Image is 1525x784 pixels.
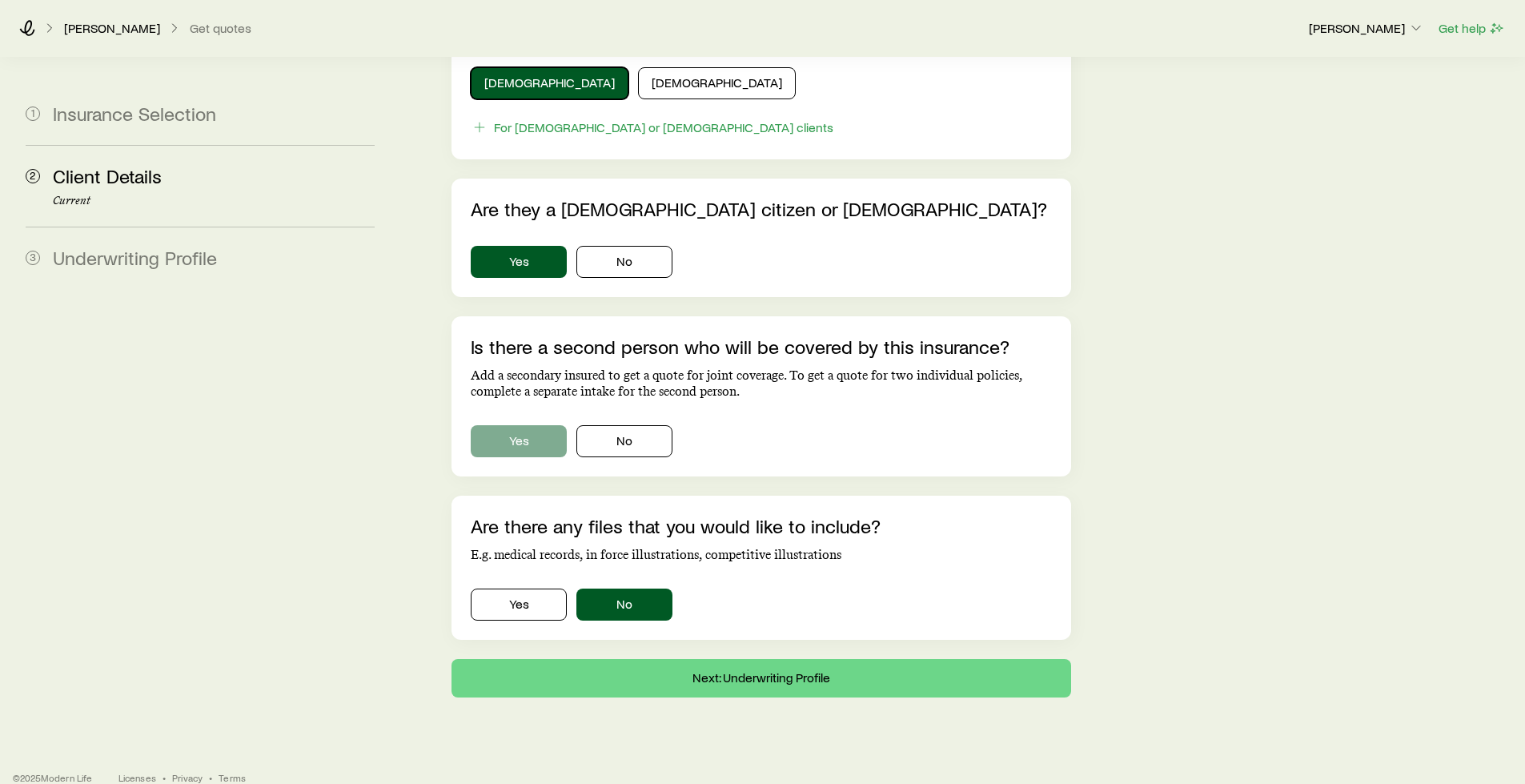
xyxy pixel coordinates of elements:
button: [DEMOGRAPHIC_DATA] [638,67,796,99]
span: 2 [26,169,40,183]
button: Yes [471,425,567,457]
p: Current [53,195,375,207]
span: • [209,771,212,784]
a: Privacy [172,771,203,784]
p: Are they a [DEMOGRAPHIC_DATA] citizen or [DEMOGRAPHIC_DATA]? [471,198,1051,220]
p: Add a secondary insured to get a quote for joint coverage. To get a quote for two individual poli... [471,368,1051,400]
a: Terms [219,771,246,784]
p: Are there any files that you would like to include? [471,515,1051,537]
p: Is there a second person who will be covered by this insurance? [471,336,1051,358]
button: No [576,589,672,621]
button: Get help [1438,19,1506,38]
span: Client Details [53,164,162,187]
button: No [576,246,672,278]
button: [PERSON_NAME] [1308,19,1425,38]
p: [PERSON_NAME] [64,20,160,36]
span: Underwriting Profile [53,246,217,269]
button: Next: Underwriting Profile [451,659,1070,698]
button: [DEMOGRAPHIC_DATA] [471,67,628,99]
p: [PERSON_NAME] [1309,20,1424,36]
span: • [163,771,166,784]
button: Yes [471,246,567,278]
span: Insurance Selection [53,102,216,125]
p: © 2025 Modern Life [13,771,93,784]
button: Get quotes [189,21,252,36]
span: 3 [26,251,40,265]
div: For [DEMOGRAPHIC_DATA] or [DEMOGRAPHIC_DATA] clients [494,119,833,135]
a: Licenses [118,771,156,784]
p: E.g. medical records, in force illustrations, competitive illustrations [471,547,1051,563]
span: 1 [26,107,40,121]
button: Yes [471,589,567,621]
button: For [DEMOGRAPHIC_DATA] or [DEMOGRAPHIC_DATA] clients [471,119,834,137]
button: No [576,425,672,457]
